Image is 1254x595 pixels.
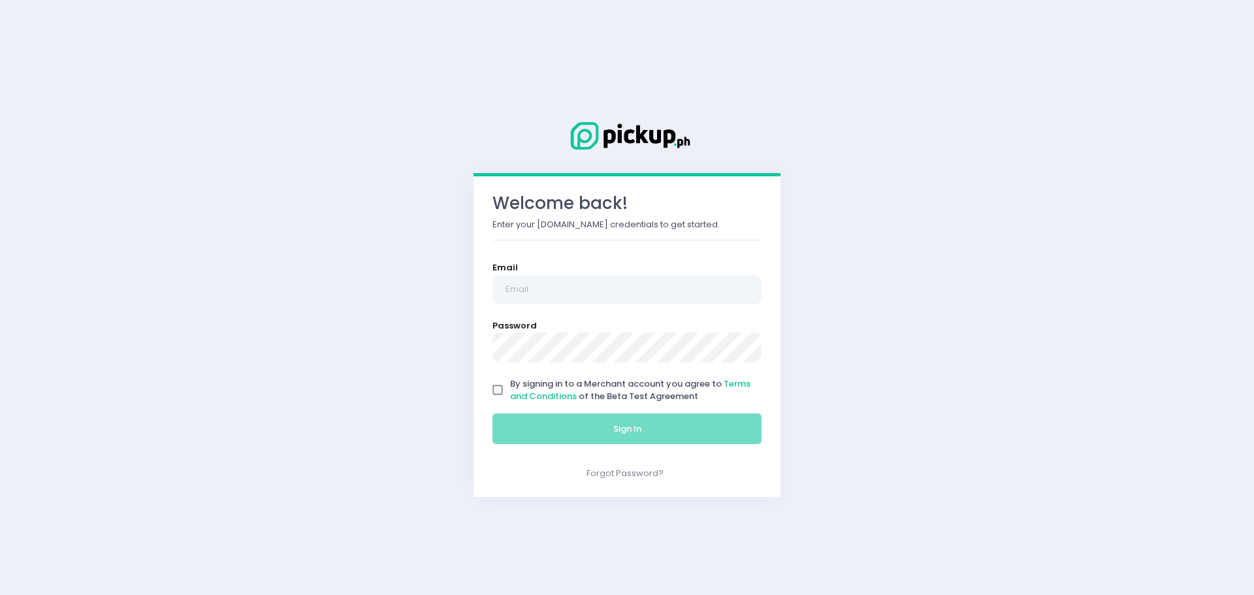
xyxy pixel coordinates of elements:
label: Password [492,319,537,332]
a: Forgot Password? [587,467,664,479]
input: Email [492,275,762,305]
h3: Welcome back! [492,193,762,214]
span: Sign In [613,423,641,435]
span: By signing in to a Merchant account you agree to of the Beta Test Agreement [510,378,750,403]
a: Terms and Conditions [510,378,750,403]
p: Enter your [DOMAIN_NAME] credentials to get started. [492,218,762,231]
img: Logo [562,120,692,152]
label: Email [492,261,518,274]
button: Sign In [492,413,762,445]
